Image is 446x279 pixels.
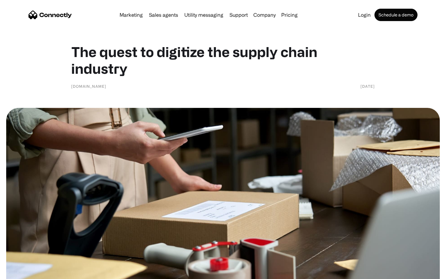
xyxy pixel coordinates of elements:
[146,12,181,17] a: Sales agents
[71,83,106,89] div: [DOMAIN_NAME]
[279,12,300,17] a: Pricing
[356,12,373,17] a: Login
[117,12,145,17] a: Marketing
[374,9,418,21] a: Schedule a demo
[12,268,37,277] ul: Language list
[227,12,250,17] a: Support
[361,83,375,89] div: [DATE]
[182,12,226,17] a: Utility messaging
[253,11,276,19] div: Company
[71,43,375,77] h1: The quest to digitize the supply chain industry
[6,268,37,277] aside: Language selected: English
